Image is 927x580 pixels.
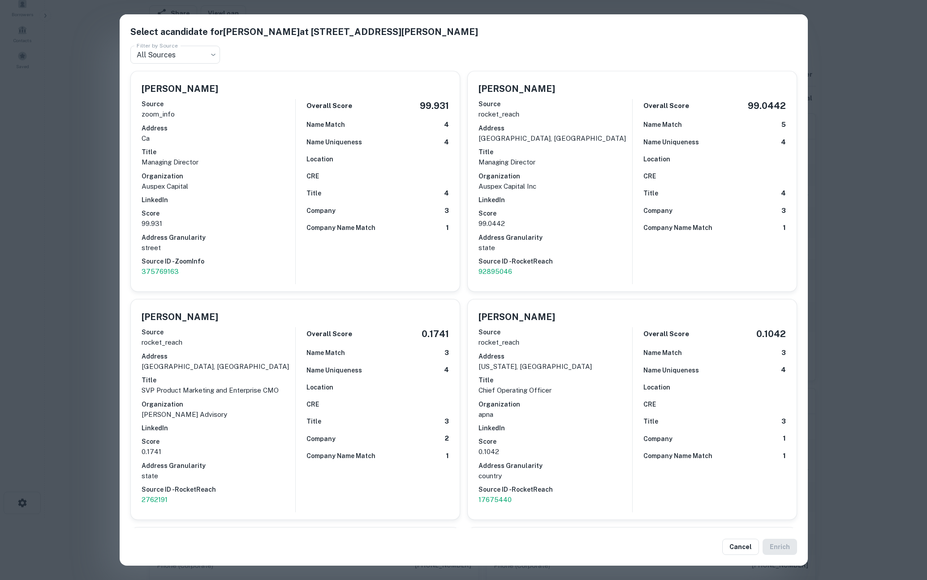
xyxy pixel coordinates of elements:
p: [PERSON_NAME] Advisory [142,409,295,420]
h6: Company [643,206,673,216]
h6: Score [142,208,295,218]
p: rocket_reach [479,109,632,120]
h6: Address [142,351,295,361]
div: All Sources [130,46,220,64]
a: 92895046 [479,266,632,277]
p: state [142,471,295,481]
h6: Title [479,375,632,385]
h6: 2 [445,433,449,444]
p: apna [479,409,632,420]
p: rocket_reach [142,337,295,348]
h6: CRE [643,171,656,181]
div: Chat Widget [882,508,927,551]
h6: 3 [444,416,449,427]
h6: Source ID - RocketReach [142,485,295,494]
h6: 4 [781,365,786,375]
p: [US_STATE], [GEOGRAPHIC_DATA] [479,361,632,372]
a: 375769163 [142,266,295,277]
h5: Select a candidate for [PERSON_NAME] at [STREET_ADDRESS][PERSON_NAME] [130,25,797,39]
h6: Name Match [306,348,345,358]
h6: 3 [781,416,786,427]
h6: Name Match [306,120,345,130]
h6: Title [643,416,658,426]
h6: 4 [444,137,449,147]
h6: 4 [444,365,449,375]
h6: Name Uniqueness [643,137,699,147]
h6: 4 [781,188,786,199]
h6: Address Granularity [479,461,632,471]
p: Auspex Capital [142,181,295,192]
h5: 0.1042 [756,327,786,341]
p: Auspex Capital Inc [479,181,632,192]
h6: Address [479,123,632,133]
h6: Source ID - RocketReach [479,485,632,494]
h6: 3 [781,206,786,216]
h6: Overall Score [306,329,352,339]
h6: Name Uniqueness [643,365,699,375]
p: [GEOGRAPHIC_DATA], [GEOGRAPHIC_DATA] [142,361,295,372]
h6: Source ID - RocketReach [479,256,632,266]
h6: Title [142,375,295,385]
h6: Organization [142,171,295,181]
h6: Organization [479,399,632,409]
p: country [479,471,632,481]
h6: LinkedIn [479,423,632,433]
h5: [PERSON_NAME] [142,310,218,324]
p: [GEOGRAPHIC_DATA], [GEOGRAPHIC_DATA] [479,133,632,144]
h6: Source ID - ZoomInfo [142,256,295,266]
p: state [479,242,632,253]
h6: Score [479,208,632,218]
h5: [PERSON_NAME] [479,310,555,324]
p: rocket_reach [479,337,632,348]
h6: Address Granularity [142,233,295,242]
h6: Title [479,147,632,157]
h6: Address Granularity [142,461,295,471]
p: Chief Operating Officer [479,385,632,396]
h6: Title [643,188,658,198]
p: 99.931 [142,218,295,229]
h6: Location [643,382,670,392]
h6: Location [306,154,333,164]
h6: Organization [142,399,295,409]
h6: CRE [306,399,319,409]
h6: 4 [444,188,449,199]
h6: 4 [444,120,449,130]
label: Filter by Source [137,42,178,49]
p: 0.1042 [479,446,632,457]
a: 17675440 [479,494,632,505]
h6: Title [306,188,321,198]
h5: 0.1741 [422,327,449,341]
h6: Score [142,437,295,446]
h6: Location [306,382,333,392]
p: 0.1741 [142,446,295,457]
p: zoom_info [142,109,295,120]
h6: Title [142,147,295,157]
h6: Company Name Match [306,451,375,461]
h5: [PERSON_NAME] [479,82,555,95]
h6: Company Name Match [643,451,712,461]
p: 99.0442 [479,218,632,229]
h6: Company Name Match [643,223,712,233]
h6: LinkedIn [142,195,295,205]
a: 2762191 [142,494,295,505]
h6: Address [479,351,632,361]
h6: Title [306,416,321,426]
p: Managing Director [142,157,295,168]
h6: Name Match [643,120,682,130]
h6: Source [479,99,632,109]
h6: LinkedIn [142,423,295,433]
h6: Address Granularity [479,233,632,242]
h6: Overall Score [306,101,352,111]
h6: Source [479,327,632,337]
h6: Organization [479,171,632,181]
h6: Address [142,123,295,133]
p: ca [142,133,295,144]
p: street [142,242,295,253]
h6: Company [643,434,673,444]
h6: 4 [781,137,786,147]
h5: 99.0442 [748,99,786,113]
